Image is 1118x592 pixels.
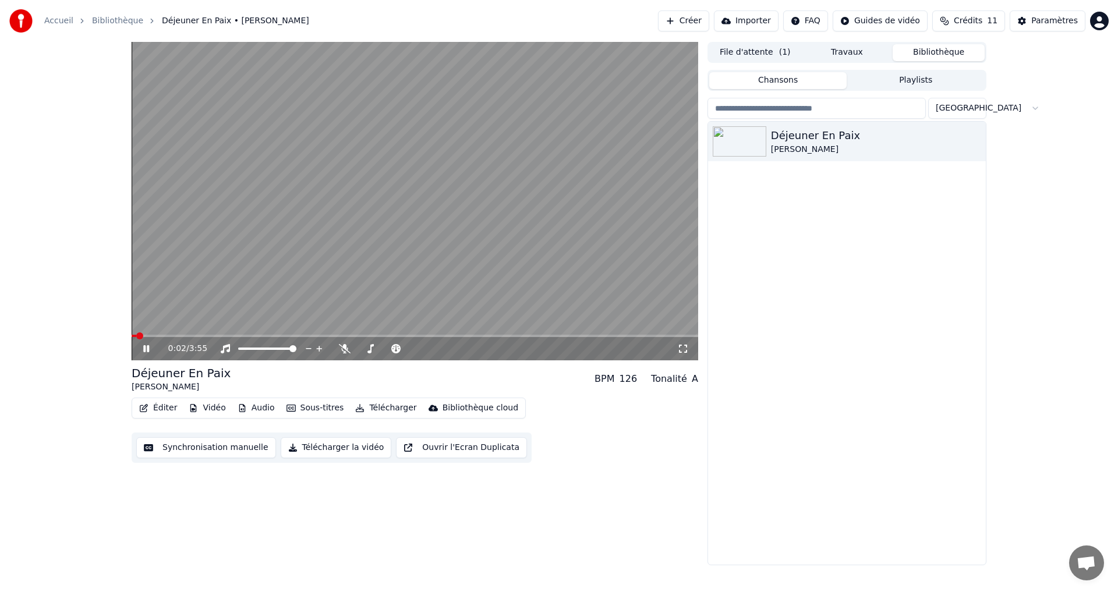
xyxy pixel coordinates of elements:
span: 0:02 [168,343,186,355]
div: Bibliothèque cloud [443,402,518,414]
img: youka [9,9,33,33]
span: Déjeuner En Paix • [PERSON_NAME] [162,15,309,27]
button: FAQ [783,10,828,31]
span: ( 1 ) [779,47,791,58]
a: Bibliothèque [92,15,143,27]
div: Déjeuner En Paix [132,365,231,381]
button: Éditer [135,400,182,416]
button: Créer [658,10,709,31]
button: Guides de vidéo [833,10,928,31]
div: / [168,343,196,355]
button: Paramètres [1010,10,1085,31]
span: Crédits [954,15,982,27]
nav: breadcrumb [44,15,309,27]
button: Sous-titres [282,400,349,416]
a: Accueil [44,15,73,27]
button: Crédits11 [932,10,1005,31]
button: Ouvrir l'Ecran Duplicata [396,437,527,458]
button: Audio [233,400,279,416]
span: 3:55 [189,343,207,355]
button: Synchronisation manuelle [136,437,276,458]
button: Vidéo [184,400,230,416]
div: BPM [595,372,614,386]
div: A [692,372,698,386]
button: Travaux [801,44,893,61]
button: Bibliothèque [893,44,985,61]
div: Tonalité [651,372,687,386]
div: Paramètres [1031,15,1078,27]
div: 126 [620,372,638,386]
button: Chansons [709,72,847,89]
button: Télécharger [351,400,421,416]
div: [PERSON_NAME] [132,381,231,393]
span: 11 [987,15,997,27]
button: Playlists [847,72,985,89]
div: Ouvrir le chat [1069,545,1104,580]
span: [GEOGRAPHIC_DATA] [936,102,1021,114]
button: Importer [714,10,779,31]
div: [PERSON_NAME] [771,144,981,155]
div: Déjeuner En Paix [771,127,981,144]
button: File d'attente [709,44,801,61]
button: Télécharger la vidéo [281,437,392,458]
